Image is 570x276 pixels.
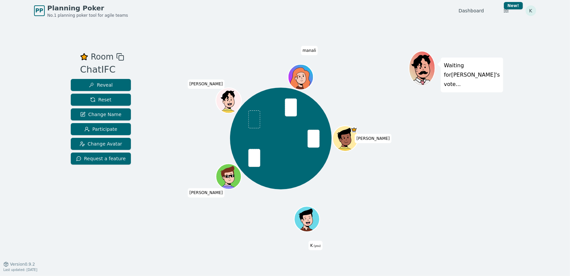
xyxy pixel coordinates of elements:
button: Participate [71,123,131,135]
span: Prakhar is the host [351,126,357,133]
button: Change Avatar [71,138,131,150]
div: ChatIFC [80,63,124,77]
span: Participate [84,126,118,132]
button: Version0.9.2 [3,262,35,267]
span: (you) [313,245,321,248]
a: PPPlanning PokerNo.1 planning poker tool for agile teams [34,3,128,18]
button: New! [500,5,512,17]
button: Click to change your avatar [295,207,319,231]
span: Click to change your name [188,188,224,198]
span: Click to change your name [309,241,322,250]
a: Dashboard [459,7,484,14]
button: Change Name [71,108,131,120]
button: Request a feature [71,153,131,165]
span: Click to change your name [355,134,392,143]
p: Waiting for [PERSON_NAME] 's vote... [444,61,500,89]
span: Last updated: [DATE] [3,268,37,272]
span: Request a feature [76,155,126,162]
span: Click to change your name [188,80,224,89]
span: No.1 planning poker tool for agile teams [47,13,128,18]
span: Planning Poker [47,3,128,13]
span: Room [91,51,114,63]
span: PP [35,7,43,15]
button: Remove as favourite [80,51,88,63]
div: New! [504,2,523,9]
span: Reveal [89,82,113,88]
span: Reset [90,96,111,103]
span: Click to change your name [301,46,318,55]
span: Change Name [80,111,121,118]
button: Reveal [71,79,131,91]
span: Change Avatar [79,141,122,147]
span: Version 0.9.2 [10,262,35,267]
button: K [526,5,536,16]
button: Reset [71,94,131,106]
